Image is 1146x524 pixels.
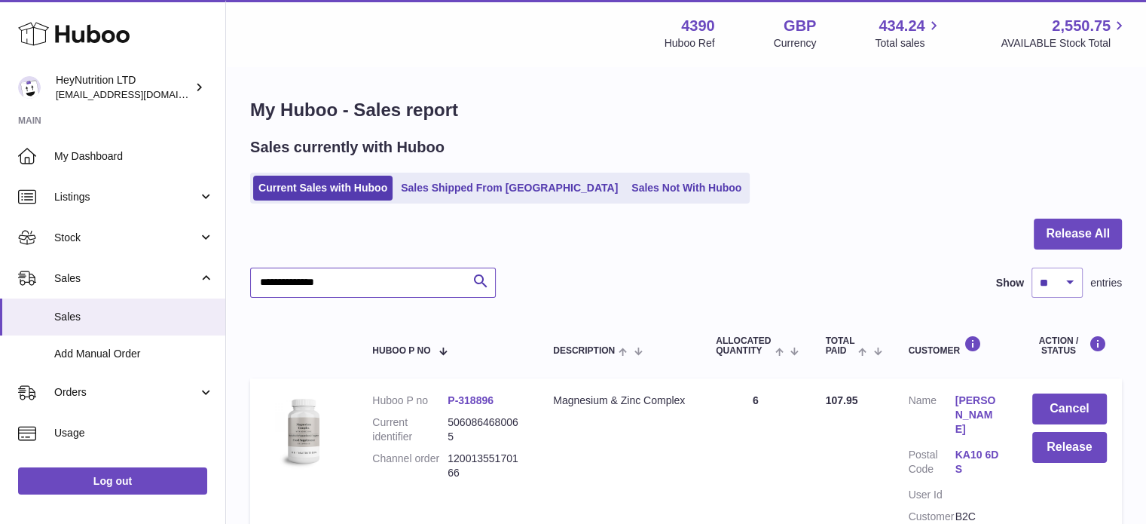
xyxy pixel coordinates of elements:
[955,394,1002,437] a: [PERSON_NAME]
[18,76,41,99] img: info@heynutrition.com
[1001,36,1128,51] span: AVAILABLE Stock Total
[1001,16,1128,51] a: 2,550.75 AVAILABLE Stock Total
[253,176,393,201] a: Current Sales with Huboo
[54,347,214,361] span: Add Manual Order
[553,394,686,408] div: Magnesium & Zinc Complex
[448,415,523,444] dd: 5060864680065
[448,452,523,480] dd: 12001355170166
[18,467,207,495] a: Log out
[372,394,448,408] dt: Huboo P no
[396,176,623,201] a: Sales Shipped From [GEOGRAPHIC_DATA]
[996,276,1024,290] label: Show
[54,310,214,324] span: Sales
[250,98,1122,122] h1: My Huboo - Sales report
[774,36,817,51] div: Currency
[909,488,955,502] dt: User Id
[909,336,1002,356] div: Customer
[626,176,747,201] a: Sales Not With Huboo
[825,336,854,356] span: Total paid
[1032,336,1107,356] div: Action / Status
[665,36,715,51] div: Huboo Ref
[909,394,955,440] dt: Name
[784,16,816,36] strong: GBP
[54,190,198,204] span: Listings
[875,36,942,51] span: Total sales
[681,16,715,36] strong: 4390
[56,73,191,102] div: HeyNutrition LTD
[879,16,924,36] span: 434.24
[1032,432,1107,463] button: Release
[372,452,448,480] dt: Channel order
[909,448,955,480] dt: Postal Code
[1032,394,1107,424] button: Cancel
[54,149,214,164] span: My Dashboard
[825,394,857,406] span: 107.95
[54,231,198,245] span: Stock
[54,426,214,440] span: Usage
[716,336,772,356] span: ALLOCATED Quantity
[372,415,448,444] dt: Current identifier
[1034,219,1122,250] button: Release All
[54,385,198,400] span: Orders
[56,88,222,100] span: [EMAIL_ADDRESS][DOMAIN_NAME]
[54,271,198,286] span: Sales
[448,394,494,406] a: P-318896
[553,346,615,356] span: Description
[955,448,1002,477] a: KA10 6DS
[875,16,942,51] a: 434.24 Total sales
[1052,16,1111,36] span: 2,550.75
[372,346,430,356] span: Huboo P no
[250,137,445,158] h2: Sales currently with Huboo
[265,394,341,469] img: 43901725567059.jpg
[1090,276,1122,290] span: entries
